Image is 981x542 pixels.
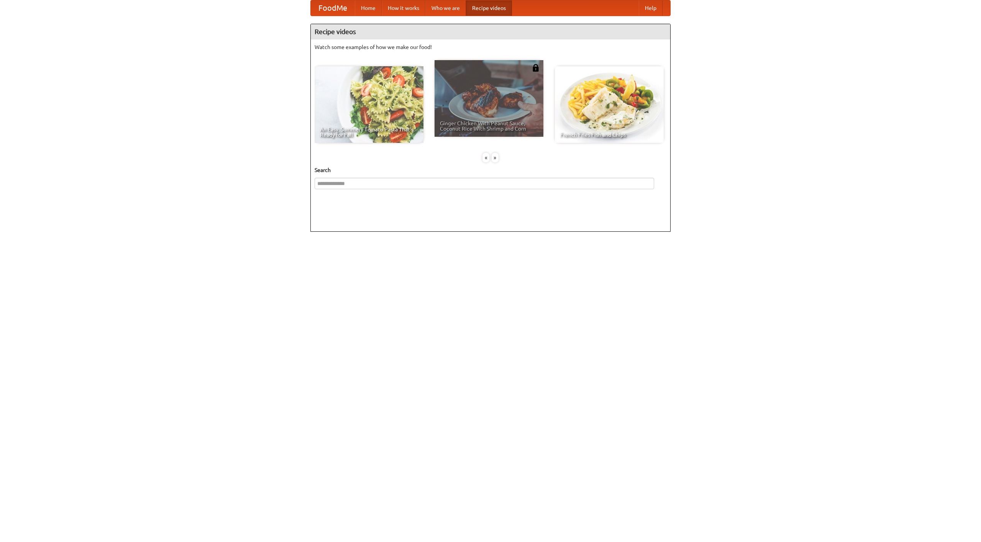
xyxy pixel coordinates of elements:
[355,0,382,16] a: Home
[555,66,664,143] a: French Fries Fish and Chips
[320,127,418,138] span: An Easy, Summery Tomato Pasta That's Ready for Fall
[639,0,663,16] a: Help
[466,0,512,16] a: Recipe videos
[492,153,499,162] div: »
[532,64,540,72] img: 483408.png
[315,66,423,143] a: An Easy, Summery Tomato Pasta That's Ready for Fall
[425,0,466,16] a: Who we are
[315,166,666,174] h5: Search
[311,24,670,39] h4: Recipe videos
[382,0,425,16] a: How it works
[315,43,666,51] p: Watch some examples of how we make our food!
[482,153,489,162] div: «
[311,0,355,16] a: FoodMe
[560,132,658,138] span: French Fries Fish and Chips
